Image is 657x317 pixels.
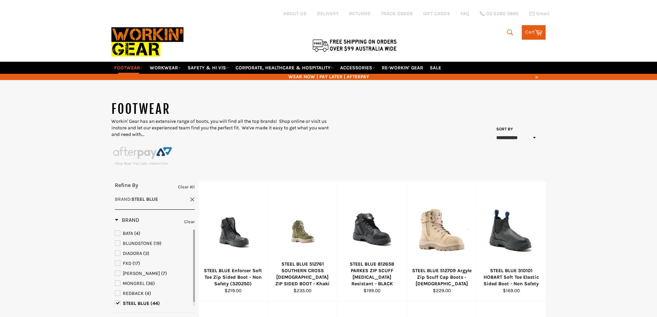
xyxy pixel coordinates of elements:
span: (19) [153,240,161,246]
span: STEEL BLUE [123,300,149,306]
label: Sort by [494,126,513,132]
span: BLUNDSTONE [123,240,152,246]
a: TRACK ORDER [381,10,413,17]
a: GIFT CARDS [423,10,450,17]
div: STEEL BLUE 310101 HOBART Soft Toe Elastic Sided Boot - Non Safety [481,267,541,287]
span: (3) [143,250,149,256]
a: Clear All [178,183,195,191]
span: Brand [115,196,130,202]
a: Email [529,11,549,17]
a: WORKWEAR [147,62,184,74]
span: : [115,196,158,202]
span: Refine By [115,182,138,188]
p: Workin' Gear has an extensive range of boots, you will find all the top brands! Shop online or vi... [111,118,329,138]
div: STEEL BLUE 812658 PARKES ZIP SCUFF [MEDICAL_DATA] Resistant - BLACK [342,261,402,287]
a: ACCESSORIES [337,62,378,74]
a: SALE [427,62,444,74]
div: STEEL BLUE 512709 Argyle Zip Scuff Cap Boots - [DEMOGRAPHIC_DATA] [411,267,472,287]
a: DELIVERY [317,10,339,17]
a: STEEL BLUE 310101 HOBART Soft Toe Elastic Sided Boot - Non SafetySTEEL BLUE 310101 HOBART Soft To... [476,182,546,301]
a: ABOUT US [283,10,307,17]
span: FXD [123,260,131,266]
a: Cart [522,25,546,40]
span: [PERSON_NAME] [123,270,160,276]
span: (44) [150,300,160,306]
span: (4) [145,290,151,296]
a: 02 6280 5885 [480,11,519,16]
h3: Brand [115,217,139,224]
a: RE-WORKIN' GEAR [379,62,426,74]
a: STEEL BLUE 812658 PARKES ZIP SCUFF Electric Shock Resistant - BLACKSTEEL BLUE 812658 PARKES ZIP S... [337,182,407,301]
a: STEEL BLUE Enforcer Soft Toe Zip Sided Boot - Non Safety (320250)STEEL BLUE Enforcer Soft Toe Zip... [198,182,268,301]
a: MACK [115,270,192,277]
img: Workin Gear leaders in Workwear, Safety Boots, PPE, Uniforms. Australia's No.1 in Workwear [111,22,183,61]
span: Brand [115,217,139,223]
span: (36) [146,280,155,286]
span: (17) [132,260,140,266]
span: BATA [123,230,133,236]
a: STEEL BLUE 512761 SOUTHERN CROSS LADIES ZIP SIDED BOOT - KhakiSTEEL BLUE 512761 SOUTHERN CROSS [D... [268,182,337,301]
a: FAQ [460,10,469,17]
span: REDBACK [123,290,144,296]
a: STEEL BLUE [115,300,192,307]
span: DIADORA [123,250,142,256]
a: REDBACK [115,290,192,297]
div: STEEL BLUE 512761 SOUTHERN CROSS [DEMOGRAPHIC_DATA] ZIP SIDED BOOT - Khaki [272,261,333,287]
span: WEAR NOW | PAY LATER | AFTERPAY [111,73,546,80]
strong: STEEL BLUE [131,196,158,202]
span: Email [536,11,549,16]
a: FXD [115,260,192,267]
span: MONGREL [123,280,145,286]
a: FOOTWEAR [111,62,146,74]
span: (4) [134,230,140,236]
a: CORPORATE, HEALTHCARE & HOSPITALITY [233,62,336,74]
a: RETURNS [349,10,370,17]
h1: FOOTWEAR [111,101,329,118]
a: BLUNDSTONE [115,240,192,247]
span: (7) [161,270,167,276]
div: STEEL BLUE Enforcer Soft Toe Zip Sided Boot - Non Safety (320250) [203,267,263,287]
a: Brand:STEEL BLUE [115,196,195,202]
a: STEEL BLUE 512709 Argyle Zip Scuff Cap Boots - LadiesSTEEL BLUE 512709 Argyle Zip Scuff Cap Boots... [407,182,476,301]
a: DIADORA [115,250,192,257]
a: Clear [184,218,195,226]
span: 02 6280 5885 [486,11,519,16]
a: MONGREL [115,280,192,287]
a: SAFETY & HI VIS [185,62,232,74]
img: Flat $9.95 shipping Australia wide [311,38,398,52]
a: BATA [115,230,192,237]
